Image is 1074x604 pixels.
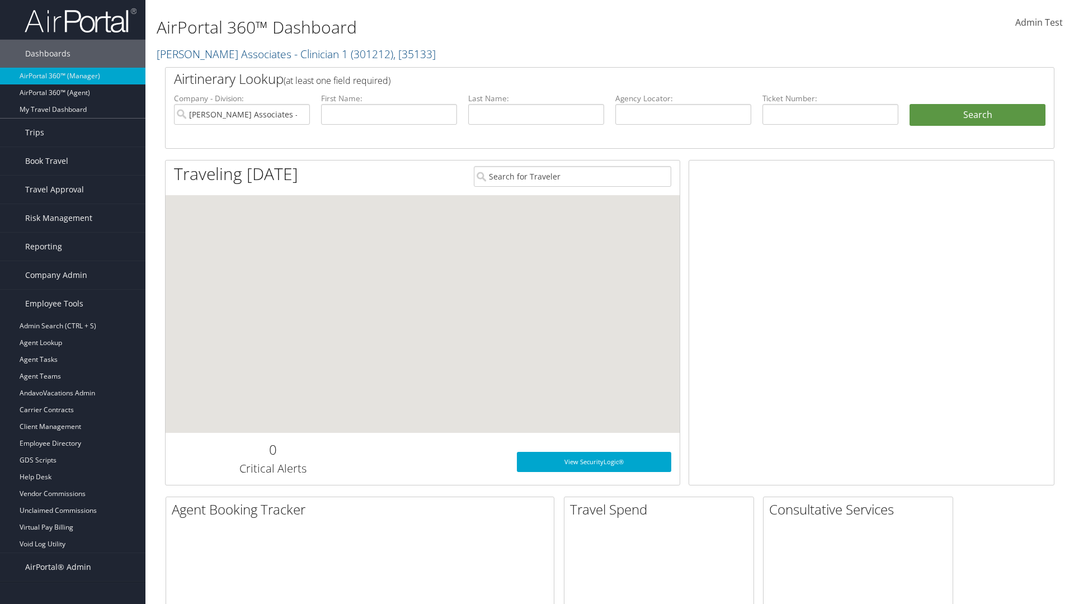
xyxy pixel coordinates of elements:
[351,46,393,62] span: ( 301212 )
[910,104,1045,126] button: Search
[174,69,972,88] h2: Airtinerary Lookup
[25,233,62,261] span: Reporting
[25,40,70,68] span: Dashboards
[615,93,751,104] label: Agency Locator:
[474,166,671,187] input: Search for Traveler
[174,461,371,476] h3: Critical Alerts
[25,147,68,175] span: Book Travel
[1015,6,1063,40] a: Admin Test
[517,452,671,472] a: View SecurityLogic®
[570,500,753,519] h2: Travel Spend
[321,93,457,104] label: First Name:
[174,440,371,459] h2: 0
[25,7,136,34] img: airportal-logo.png
[25,119,44,147] span: Trips
[762,93,898,104] label: Ticket Number:
[157,16,761,39] h1: AirPortal 360™ Dashboard
[25,290,83,318] span: Employee Tools
[25,261,87,289] span: Company Admin
[284,74,390,87] span: (at least one field required)
[25,553,91,581] span: AirPortal® Admin
[25,176,84,204] span: Travel Approval
[174,93,310,104] label: Company - Division:
[172,500,554,519] h2: Agent Booking Tracker
[174,162,298,186] h1: Traveling [DATE]
[468,93,604,104] label: Last Name:
[157,46,436,62] a: [PERSON_NAME] Associates - Clinician 1
[769,500,953,519] h2: Consultative Services
[25,204,92,232] span: Risk Management
[393,46,436,62] span: , [ 35133 ]
[1015,16,1063,29] span: Admin Test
